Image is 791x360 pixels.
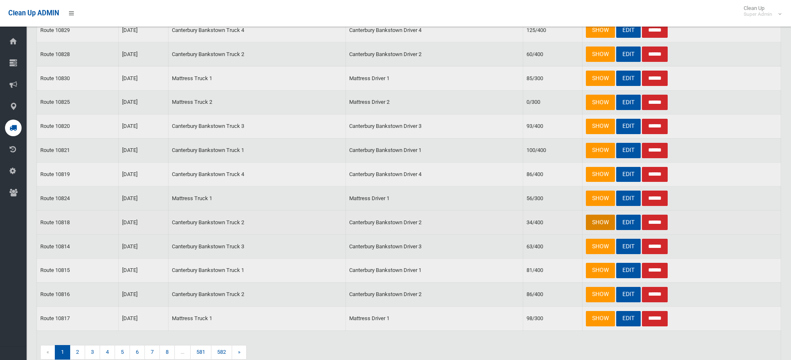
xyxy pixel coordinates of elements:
[740,5,781,17] span: Clean Up
[523,42,582,66] td: 60/400
[616,119,641,134] a: EDIT
[586,287,615,302] a: SHOW
[523,306,582,331] td: 98/300
[118,306,169,331] td: [DATE]
[37,66,119,91] td: Route 10830
[70,345,85,360] a: 2
[100,345,115,360] a: 4
[37,91,119,115] td: Route 10825
[616,263,641,278] a: EDIT
[586,47,615,62] a: SHOW
[169,114,346,138] td: Canterbury Bankstown Truck 3
[8,9,59,17] span: Clean Up ADMIN
[586,191,615,206] a: SHOW
[346,42,523,66] td: Canterbury Bankstown Driver 2
[190,345,211,360] a: 581
[118,91,169,115] td: [DATE]
[37,114,119,138] td: Route 10820
[586,215,615,230] a: SHOW
[169,162,346,186] td: Canterbury Bankstown Truck 4
[523,162,582,186] td: 86/400
[586,263,615,278] a: SHOW
[37,282,119,306] td: Route 10816
[37,42,119,66] td: Route 10828
[523,114,582,138] td: 93/400
[586,311,615,326] a: SHOW
[115,345,130,360] a: 5
[118,42,169,66] td: [DATE]
[523,18,582,42] td: 125/400
[346,282,523,306] td: Canterbury Bankstown Driver 2
[616,287,641,302] a: EDIT
[118,258,169,282] td: [DATE]
[346,18,523,42] td: Canterbury Bankstown Driver 4
[586,95,615,110] a: SHOW
[523,138,582,162] td: 100/400
[346,306,523,331] td: Mattress Driver 1
[616,191,641,206] a: EDIT
[616,239,641,254] a: EDIT
[523,282,582,306] td: 86/400
[118,162,169,186] td: [DATE]
[85,345,100,360] a: 3
[346,114,523,138] td: Canterbury Bankstown Driver 3
[586,167,615,182] a: SHOW
[523,66,582,91] td: 85/300
[118,138,169,162] td: [DATE]
[523,258,582,282] td: 81/400
[169,42,346,66] td: Canterbury Bankstown Truck 2
[37,186,119,211] td: Route 10824
[37,306,119,331] td: Route 10817
[174,345,191,360] span: ...
[616,23,641,38] a: EDIT
[586,143,615,158] a: SHOW
[169,306,346,331] td: Mattress Truck 1
[37,211,119,235] td: Route 10818
[346,91,523,115] td: Mattress Driver 2
[169,66,346,91] td: Mattress Truck 1
[346,162,523,186] td: Canterbury Bankstown Driver 4
[169,235,346,259] td: Canterbury Bankstown Truck 3
[40,345,55,360] span: «
[55,345,70,360] span: 1
[346,211,523,235] td: Canterbury Bankstown Driver 2
[744,11,772,17] small: Super Admin
[118,211,169,235] td: [DATE]
[586,71,615,86] a: SHOW
[169,186,346,211] td: Mattress Truck 1
[616,215,641,230] a: EDIT
[616,95,641,110] a: EDIT
[616,311,641,326] a: EDIT
[616,47,641,62] a: EDIT
[37,235,119,259] td: Route 10814
[346,138,523,162] td: Canterbury Bankstown Driver 1
[346,66,523,91] td: Mattress Driver 1
[118,186,169,211] td: [DATE]
[211,345,232,360] a: 582
[523,91,582,115] td: 0/300
[616,167,641,182] a: EDIT
[144,345,160,360] a: 7
[346,186,523,211] td: Mattress Driver 1
[616,143,641,158] a: EDIT
[159,345,175,360] a: 8
[37,162,119,186] td: Route 10819
[346,235,523,259] td: Canterbury Bankstown Driver 3
[169,258,346,282] td: Canterbury Bankstown Truck 1
[169,138,346,162] td: Canterbury Bankstown Truck 1
[616,71,641,86] a: EDIT
[169,211,346,235] td: Canterbury Bankstown Truck 2
[118,114,169,138] td: [DATE]
[118,282,169,306] td: [DATE]
[523,186,582,211] td: 56/300
[130,345,145,360] a: 6
[37,18,119,42] td: Route 10829
[586,239,615,254] a: SHOW
[523,211,582,235] td: 34/400
[232,345,247,360] a: »
[169,18,346,42] td: Canterbury Bankstown Truck 4
[169,91,346,115] td: Mattress Truck 2
[37,138,119,162] td: Route 10821
[118,18,169,42] td: [DATE]
[346,258,523,282] td: Canterbury Bankstown Driver 1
